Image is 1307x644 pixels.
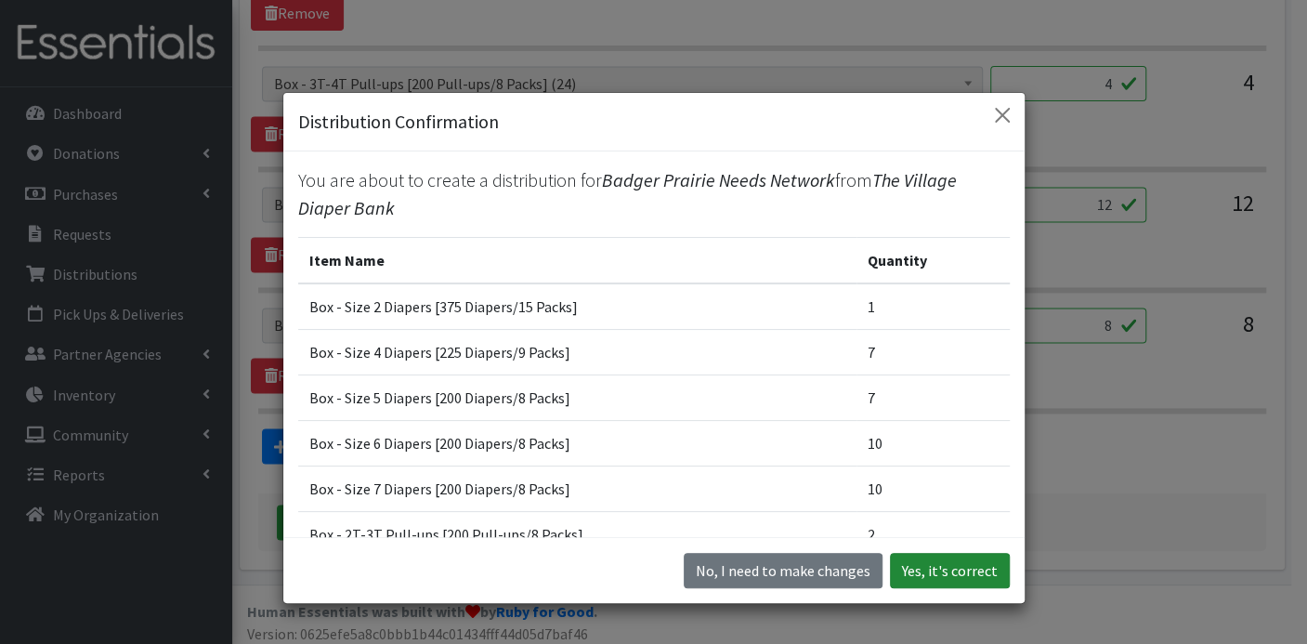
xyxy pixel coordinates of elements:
[298,466,856,511] td: Box - Size 7 Diapers [200 Diapers/8 Packs]
[298,166,1010,222] p: You are about to create a distribution for from
[856,466,1010,511] td: 10
[298,375,856,420] td: Box - Size 5 Diapers [200 Diapers/8 Packs]
[298,329,856,375] td: Box - Size 4 Diapers [225 Diapers/9 Packs]
[890,553,1010,588] button: Yes, it's correct
[856,375,1010,420] td: 7
[298,283,856,330] td: Box - Size 2 Diapers [375 Diapers/15 Packs]
[987,100,1017,130] button: Close
[856,420,1010,466] td: 10
[856,511,1010,557] td: 2
[856,237,1010,283] th: Quantity
[298,237,856,283] th: Item Name
[684,553,882,588] button: No I need to make changes
[856,283,1010,330] td: 1
[602,168,835,191] span: Badger Prairie Needs Network
[298,511,856,557] td: Box - 2T-3T Pull-ups [200 Pull-ups/8 Packs]
[298,168,957,219] span: The Village Diaper Bank
[298,108,499,136] h5: Distribution Confirmation
[298,420,856,466] td: Box - Size 6 Diapers [200 Diapers/8 Packs]
[856,329,1010,375] td: 7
